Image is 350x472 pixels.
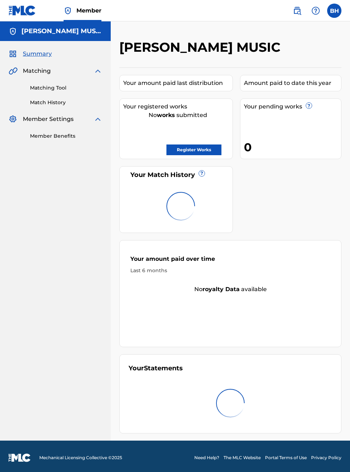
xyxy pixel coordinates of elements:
strong: works [157,112,175,118]
div: Amount paid to date this year [244,79,341,87]
span: Summary [23,50,52,58]
img: Top Rightsholder [64,6,72,15]
img: expand [94,67,102,75]
img: logo [9,453,31,462]
span: Member [76,6,101,15]
a: Portal Terms of Use [265,455,307,461]
a: SummarySummary [9,50,52,58]
div: Your Statements [129,364,183,373]
a: Register Works [166,144,221,155]
a: Member Benefits [30,132,102,140]
span: ? [306,103,312,108]
div: No available [120,285,341,294]
div: Your amount paid over time [130,255,330,267]
img: Member Settings [9,115,17,123]
div: Your pending works [244,102,341,111]
a: Need Help? [194,455,219,461]
img: Matching [9,67,17,75]
span: Mechanical Licensing Collective © 2025 [39,455,122,461]
img: Accounts [9,27,17,36]
div: User Menu [327,4,341,18]
div: 0 [244,139,341,155]
strong: royalty data [202,286,240,293]
div: Help [309,4,323,18]
h5: BOBBY HAMILTON MUSIC [21,27,102,35]
a: Matching Tool [30,84,102,92]
img: preloader [210,383,250,423]
a: Match History [30,99,102,106]
img: help [311,6,320,15]
span: ? [199,171,205,176]
span: Member Settings [23,115,74,123]
img: Summary [9,50,17,58]
div: Your Match History [129,170,224,180]
div: No submitted [123,111,232,120]
span: Matching [23,67,51,75]
div: Your amount paid last distribution [123,79,232,87]
img: preloader [161,186,200,226]
img: expand [94,115,102,123]
h2: [PERSON_NAME] MUSIC [119,39,284,55]
a: The MLC Website [224,455,261,461]
iframe: Chat Widget [314,438,350,472]
a: Public Search [290,4,304,18]
div: Your registered works [123,102,232,111]
img: search [293,6,301,15]
img: MLC Logo [9,5,36,16]
div: Last 6 months [130,267,330,274]
a: Privacy Policy [311,455,341,461]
